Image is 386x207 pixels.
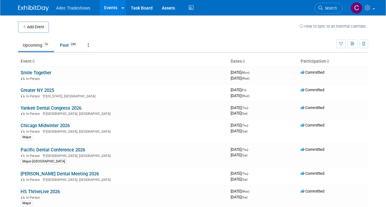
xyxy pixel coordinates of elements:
span: Committed [301,189,324,193]
span: [DATE] [231,111,248,115]
span: - [250,70,251,75]
div: Major [21,135,33,140]
span: (Sat) [241,130,248,133]
span: (Sat) [241,112,248,115]
span: [DATE] [231,177,248,182]
span: - [249,171,250,176]
span: (Mon) [241,71,249,74]
span: Committed [301,105,324,110]
span: In-Person [26,178,42,182]
span: (Thu) [241,172,248,175]
span: Committed [301,171,324,176]
span: - [249,123,250,127]
th: Participation [298,56,368,67]
span: 14 [43,42,49,47]
span: - [250,189,251,193]
span: (Thu) [241,148,248,151]
a: Pacific Dental Conference 2026 [21,147,85,153]
span: (Wed) [241,77,249,80]
span: (Thu) [241,124,248,127]
span: [DATE] [231,76,249,80]
div: Major-[GEOGRAPHIC_DATA] [21,159,67,164]
img: In-Person Event [21,130,25,133]
span: In-Person [26,196,42,200]
span: (Wed) [241,190,249,193]
div: Major [21,201,33,206]
span: (Sat) [241,178,248,181]
div: [GEOGRAPHIC_DATA], [GEOGRAPHIC_DATA] [21,129,226,134]
span: Search [323,6,337,10]
span: In-Person [26,112,42,116]
a: How to sync to an external calendar... [300,24,368,29]
div: [GEOGRAPHIC_DATA], [GEOGRAPHIC_DATA] [21,111,226,116]
img: ExhibitDay [18,5,49,11]
img: In-Person Event [21,154,25,157]
span: - [249,105,250,110]
a: Sort by Start Date [242,59,245,64]
span: [DATE] [231,195,248,199]
a: Sort by Participation Type [326,59,329,64]
img: In-Person Event [21,77,25,80]
span: [DATE] [231,70,251,75]
span: - [247,88,248,92]
span: In-Person [26,77,42,81]
span: In-Person [26,154,42,158]
span: [DATE] [231,105,250,110]
a: Smile Together [21,70,51,76]
div: [US_STATE], [GEOGRAPHIC_DATA] [21,93,226,98]
span: Committed [301,88,324,92]
span: (Sat) [241,196,248,199]
span: [DATE] [231,129,248,133]
div: [GEOGRAPHIC_DATA], [GEOGRAPHIC_DATA] [21,177,226,182]
span: Committed [301,70,324,75]
a: HS ThriveLive 2026 [21,189,60,194]
span: [DATE] [231,88,248,92]
span: Committed [301,123,324,127]
span: 244 [69,42,77,47]
a: Sort by Event Name [32,59,35,64]
a: Chicago Midwinter 2026 [21,123,70,128]
span: (Fri) [241,88,246,92]
span: (Thu) [241,106,248,110]
span: (Sat) [241,154,248,157]
a: Search [314,3,343,14]
img: In-Person Event [21,112,25,115]
span: [DATE] [231,123,250,127]
span: (Wed) [241,94,249,98]
span: Committed [301,147,324,152]
img: In-Person Event [21,94,25,97]
a: Upcoming14 [18,39,54,51]
span: Adec Tradeshows [56,6,90,10]
img: Carol Schmidlin [351,2,362,14]
span: [DATE] [231,93,249,98]
span: [DATE] [231,153,248,157]
span: - [249,147,250,152]
a: Past244 [55,39,82,51]
th: Dates [228,56,298,67]
span: [DATE] [231,171,250,176]
span: In-Person [26,130,42,134]
button: Add Event [18,21,49,33]
a: Greater NY 2025 [21,88,54,93]
span: [DATE] [231,189,251,193]
th: Event [18,56,228,67]
span: In-Person [26,94,42,98]
span: [DATE] [231,147,250,152]
img: In-Person Event [21,178,25,181]
a: [PERSON_NAME] Dental Meeting 2026 [21,171,99,177]
div: [GEOGRAPHIC_DATA], [GEOGRAPHIC_DATA] [21,153,226,158]
img: In-Person Event [21,196,25,199]
a: Yankee Dental Congress 2026 [21,105,81,111]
